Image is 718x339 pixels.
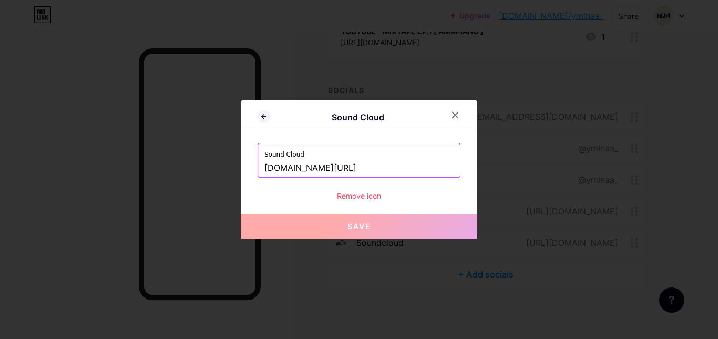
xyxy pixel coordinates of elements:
[347,222,371,231] span: Save
[258,190,460,201] div: Remove icon
[241,214,477,239] button: Save
[270,111,446,124] div: Sound Cloud
[264,143,454,159] label: Sound Cloud
[264,159,454,177] input: https://soundcloud.com/username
